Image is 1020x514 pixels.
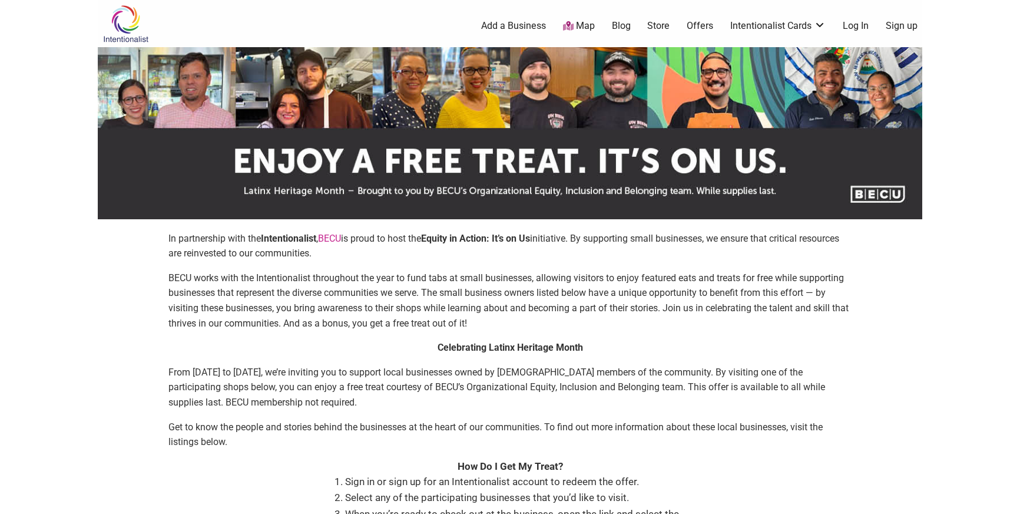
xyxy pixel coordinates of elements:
[843,19,869,32] a: Log In
[687,19,713,32] a: Offers
[481,19,546,32] a: Add a Business
[886,19,918,32] a: Sign up
[730,19,826,32] a: Intentionalist Cards
[168,420,852,450] p: Get to know the people and stories behind the businesses at the heart of our communities. To find...
[318,233,341,244] a: BECU
[458,460,563,472] strong: How Do I Get My Treat?
[261,233,316,244] strong: Intentionalist
[438,342,583,353] strong: Celebrating Latinx Heritage Month
[168,365,852,410] p: From [DATE] to [DATE], we’re inviting you to support local businesses owned by [DEMOGRAPHIC_DATA]...
[168,271,852,331] p: BECU works with the Intentionalist throughout the year to fund tabs at small businesses, allowing...
[563,19,595,33] a: Map
[421,233,530,244] strong: Equity in Action: It’s on Us
[647,19,670,32] a: Store
[168,231,852,261] p: In partnership with the , is proud to host the initiative. By supporting small businesses, we ens...
[612,19,631,32] a: Blog
[98,5,154,43] img: Intentionalist
[345,474,687,490] li: Sign in or sign up for an Intentionalist account to redeem the offer.
[345,490,687,506] li: Select any of the participating businesses that you’d like to visit.
[98,47,922,219] img: sponsor logo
